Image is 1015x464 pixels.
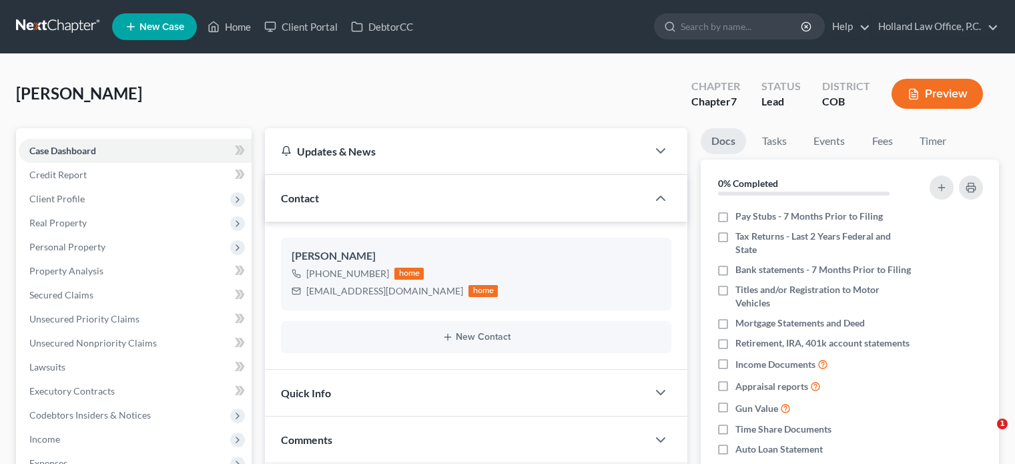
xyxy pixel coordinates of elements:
[29,313,139,324] span: Unsecured Priority Claims
[258,15,344,39] a: Client Portal
[735,423,831,436] span: Time Share Documents
[803,128,856,154] a: Events
[19,331,252,355] a: Unsecured Nonpriority Claims
[701,128,746,154] a: Docs
[691,79,740,94] div: Chapter
[822,94,870,109] div: COB
[761,79,801,94] div: Status
[735,402,778,415] span: Gun Value
[29,169,87,180] span: Credit Report
[281,192,319,204] span: Contact
[292,248,661,264] div: [PERSON_NAME]
[718,178,778,189] strong: 0% Completed
[735,316,865,330] span: Mortgage Statements and Deed
[735,380,808,393] span: Appraisal reports
[29,241,105,252] span: Personal Property
[19,163,252,187] a: Credit Report
[735,358,815,371] span: Income Documents
[735,443,823,456] span: Auto Loan Statement
[281,433,332,446] span: Comments
[29,409,151,421] span: Codebtors Insiders & Notices
[306,284,463,298] div: [EMAIL_ADDRESS][DOMAIN_NAME]
[19,139,252,163] a: Case Dashboard
[731,95,737,107] span: 7
[29,289,93,300] span: Secured Claims
[394,268,424,280] div: home
[292,332,661,342] button: New Contact
[19,379,252,403] a: Executory Contracts
[691,94,740,109] div: Chapter
[201,15,258,39] a: Home
[281,387,331,399] span: Quick Info
[997,419,1008,429] span: 1
[468,285,498,297] div: home
[29,337,157,349] span: Unsecured Nonpriority Claims
[872,15,998,39] a: Holland Law Office, P.C.
[735,263,911,276] span: Bank statements - 7 Months Prior to Filing
[735,210,883,223] span: Pay Stubs - 7 Months Prior to Filing
[19,307,252,331] a: Unsecured Priority Claims
[139,22,184,32] span: New Case
[19,283,252,307] a: Secured Claims
[19,355,252,379] a: Lawsuits
[735,336,910,350] span: Retirement, IRA, 401k account statements
[29,193,85,204] span: Client Profile
[344,15,420,39] a: DebtorCC
[16,83,142,103] span: [PERSON_NAME]
[681,14,803,39] input: Search by name...
[29,265,103,276] span: Property Analysis
[735,230,913,256] span: Tax Returns - Last 2 Years Federal and State
[29,217,87,228] span: Real Property
[29,385,115,397] span: Executory Contracts
[761,94,801,109] div: Lead
[892,79,983,109] button: Preview
[825,15,870,39] a: Help
[306,267,389,280] div: [PHONE_NUMBER]
[751,128,797,154] a: Tasks
[19,259,252,283] a: Property Analysis
[29,433,60,445] span: Income
[970,419,1002,451] iframe: Intercom live chat
[29,145,96,156] span: Case Dashboard
[909,128,957,154] a: Timer
[735,283,913,310] span: Titles and/or Registration to Motor Vehicles
[822,79,870,94] div: District
[861,128,904,154] a: Fees
[29,361,65,373] span: Lawsuits
[281,144,631,158] div: Updates & News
